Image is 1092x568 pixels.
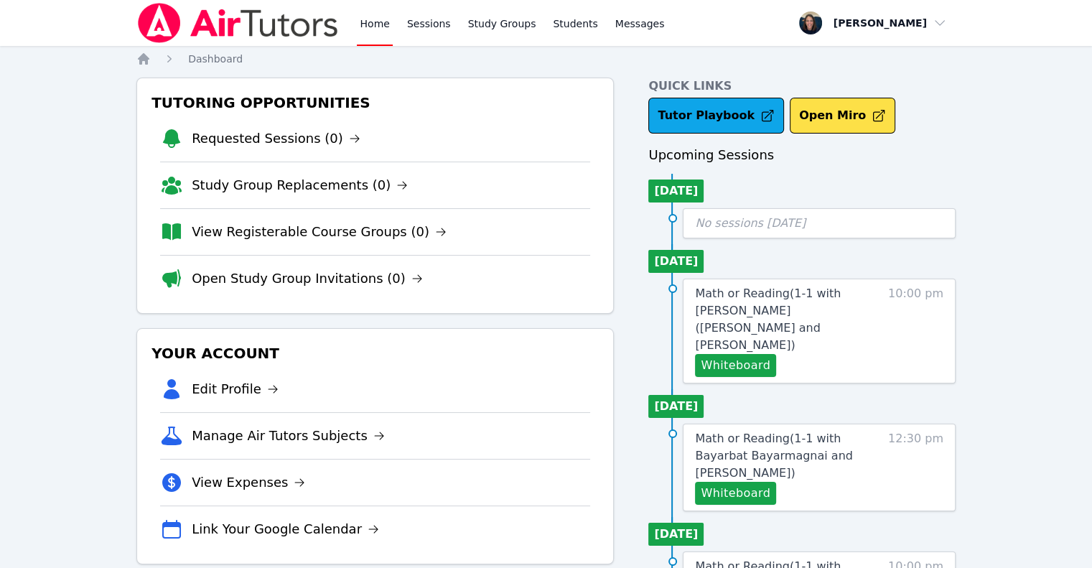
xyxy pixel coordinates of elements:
span: 12:30 pm [888,430,943,505]
a: Tutor Playbook [648,98,784,134]
h3: Tutoring Opportunities [149,90,602,116]
a: Study Group Replacements (0) [192,175,408,195]
a: Math or Reading(1-1 with Bayarbat Bayarmagnai and [PERSON_NAME]) [695,430,881,482]
a: Manage Air Tutors Subjects [192,426,385,446]
a: View Registerable Course Groups (0) [192,222,447,242]
h3: Your Account [149,340,602,366]
a: Link Your Google Calendar [192,519,379,539]
span: Math or Reading ( 1-1 with [PERSON_NAME] ([PERSON_NAME] and [PERSON_NAME] ) [695,287,841,352]
li: [DATE] [648,180,704,202]
button: Whiteboard [695,354,776,377]
li: [DATE] [648,250,704,273]
a: View Expenses [192,472,305,493]
span: Messages [615,17,665,31]
span: Math or Reading ( 1-1 with Bayarbat Bayarmagnai and [PERSON_NAME] ) [695,432,852,480]
a: Dashboard [188,52,243,66]
a: Edit Profile [192,379,279,399]
img: Air Tutors [136,3,340,43]
button: Open Miro [790,98,895,134]
span: Dashboard [188,53,243,65]
li: [DATE] [648,523,704,546]
a: Requested Sessions (0) [192,129,360,149]
h3: Upcoming Sessions [648,145,956,165]
nav: Breadcrumb [136,52,956,66]
a: Math or Reading(1-1 with [PERSON_NAME] ([PERSON_NAME] and [PERSON_NAME]) [695,285,881,354]
span: No sessions [DATE] [695,216,806,230]
button: Whiteboard [695,482,776,505]
a: Open Study Group Invitations (0) [192,269,423,289]
li: [DATE] [648,395,704,418]
span: 10:00 pm [888,285,943,377]
h4: Quick Links [648,78,956,95]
